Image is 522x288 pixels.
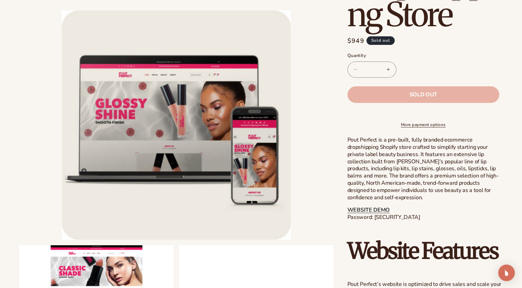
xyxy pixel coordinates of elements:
[366,36,395,45] span: Sold out
[347,206,390,214] a: WEBSITE DEMO
[347,36,364,46] span: $949
[347,136,503,201] p: Pout Perfect is a pre-built, fully branded ecommerce dropshipping Shopify store crafted to simpli...
[347,237,498,265] strong: Website Features
[409,92,437,97] span: Sold out
[498,265,515,281] div: Open Intercom Messenger
[347,122,499,128] a: More payment options
[347,86,499,103] button: Sold out
[347,52,499,59] label: Quantity
[347,207,503,221] p: Password: [SECURITY_DATA]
